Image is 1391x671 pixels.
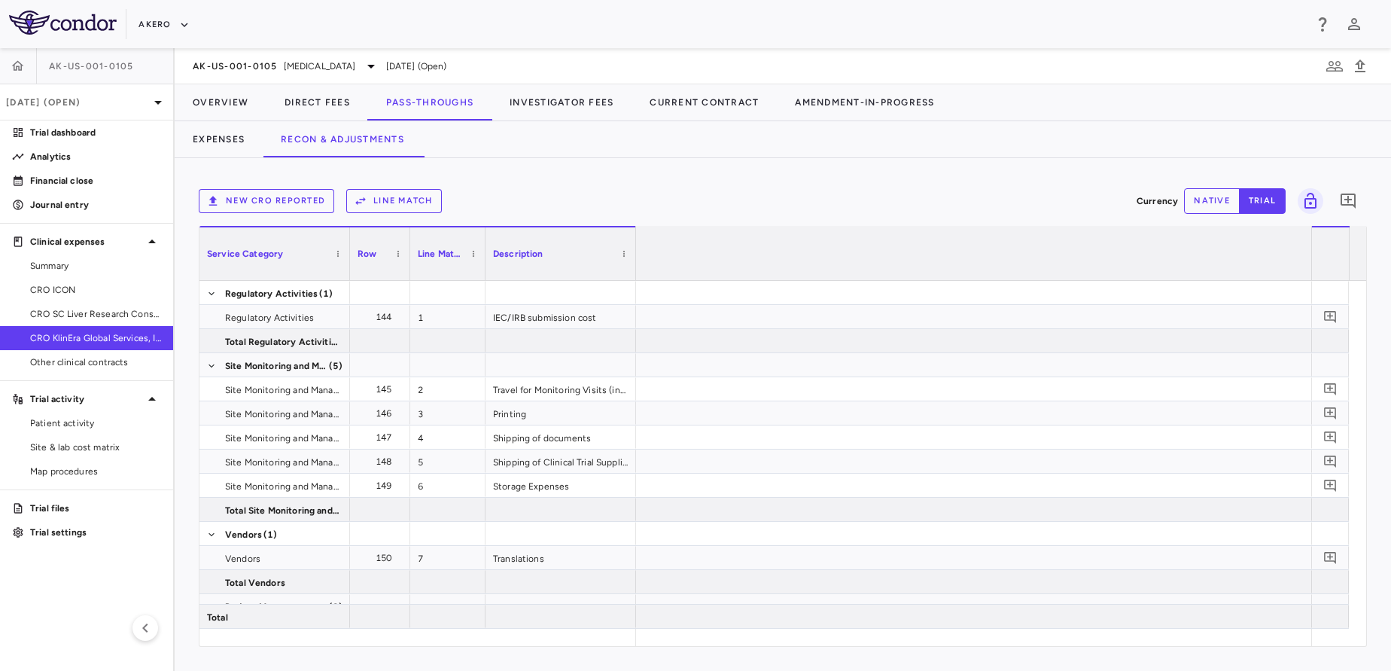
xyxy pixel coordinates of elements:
svg: Add comment [1323,551,1338,565]
span: Site Monitoring and Management [225,426,341,450]
button: Add comment [1320,403,1341,423]
svg: Add comment [1339,192,1357,210]
span: AK-US-001-0105 [193,60,278,72]
button: Pass-Throughs [368,84,492,120]
span: Vendors [225,547,260,571]
span: Map procedures [30,465,161,478]
div: Storage Expenses [485,474,636,497]
div: 146 [364,401,403,425]
button: New CRO reported [199,189,334,213]
div: IEC/IRB submission cost [485,305,636,328]
button: Direct Fees [266,84,368,120]
div: 145 [364,377,403,401]
div: 147 [364,425,403,450]
span: [DATE] (Open) [386,59,447,73]
button: Add comment [1320,475,1341,496]
button: Add comment [1320,547,1341,568]
button: Akero [138,13,189,37]
div: 148 [364,450,403,474]
svg: Add comment [1323,406,1338,420]
div: 150 [364,546,403,570]
span: Vendors [225,523,262,547]
button: Add comment [1320,427,1341,447]
button: Line Match [346,189,442,213]
span: Service Category [207,249,283,259]
button: Investigator Fees [492,84,632,120]
div: 6 [410,474,485,497]
img: logo-full-BYUhSk78.svg [9,11,117,35]
span: CRO SC Liver Research Consortium LLC [30,307,161,321]
span: Site Monitoring and Management [225,402,341,426]
p: Trial files [30,502,161,515]
span: Summary [30,259,161,273]
div: Printing [485,401,636,425]
span: Line Match [418,249,464,259]
svg: Add comment [1323,430,1338,444]
p: Trial activity [30,392,143,406]
span: Total [207,605,228,630]
span: CRO KlinEra Global Services, Inc [30,331,161,345]
span: Patient activity [30,416,161,430]
div: Shipping of documents [485,425,636,449]
span: Site & lab cost matrix [30,441,161,454]
span: (2) [329,595,342,619]
svg: Add comment [1323,310,1338,324]
button: native [1184,188,1240,214]
span: Description [493,249,543,259]
span: (1) [263,523,277,547]
button: Add comment [1320,307,1341,327]
span: Site Monitoring and Management [225,450,341,474]
button: Add comment [1335,188,1361,214]
span: CRO ICON [30,283,161,297]
p: Journal entry [30,198,161,212]
div: 4 [410,425,485,449]
p: Analytics [30,150,161,163]
div: 5 [410,450,485,473]
span: Row [358,249,376,259]
span: Site Monitoring and Management [225,354,327,378]
button: Expenses [175,121,263,157]
div: 2 [410,377,485,401]
p: Clinical expenses [30,235,143,249]
span: Total Site Monitoring and Management [225,499,341,523]
p: Currency [1137,194,1178,208]
button: Amendment-In-Progress [777,84,952,120]
span: Total Regulatory Activities [225,330,341,354]
div: Translations [485,546,636,569]
div: 149 [364,474,403,498]
p: Trial settings [30,526,161,539]
button: Add comment [1320,379,1341,399]
svg: Add comment [1323,478,1338,493]
div: 144 [364,305,403,329]
div: Travel for Monitoring Visits (incl. PSSV, SIV, IMV, COV) [485,377,636,401]
div: 1 [410,305,485,328]
span: Project Management and Team Planning [225,595,327,619]
button: Overview [175,84,266,120]
span: AK-US-001-0105 [49,60,134,72]
button: Add comment [1320,451,1341,471]
p: [DATE] (Open) [6,96,149,109]
span: Total Vendors [225,571,285,595]
svg: Add comment [1323,454,1338,468]
span: (1) [319,282,333,306]
svg: Add comment [1323,382,1338,396]
span: [MEDICAL_DATA] [284,59,356,73]
button: Recon & Adjustments [263,121,422,157]
div: Shipping of Clinical Trial Supplies [485,450,636,473]
span: (5) [329,354,342,378]
div: 7 [410,546,485,569]
button: trial [1239,188,1286,214]
span: Regulatory Activities [225,282,318,306]
p: Trial dashboard [30,126,161,139]
span: Site Monitoring and Management [225,378,341,402]
div: 3 [410,401,485,425]
span: Regulatory Activities [225,306,314,330]
span: You do not have permission to lock or unlock grids [1292,188,1323,214]
button: Current Contract [632,84,777,120]
span: Other clinical contracts [30,355,161,369]
span: Site Monitoring and Management [225,474,341,499]
p: Financial close [30,174,161,188]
